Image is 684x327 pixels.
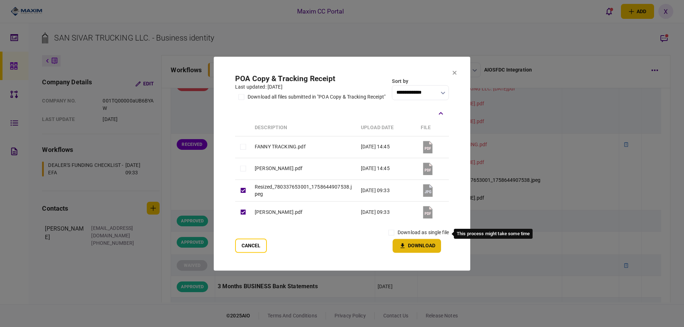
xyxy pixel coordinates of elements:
td: [PERSON_NAME].pdf [251,158,357,179]
td: [DATE] 09:33 [357,201,417,223]
td: Resized_780337653001_1758644907538.jpeg [251,179,357,201]
td: [DATE] 09:33 [357,179,417,201]
td: [PERSON_NAME].pdf [251,201,357,223]
h2: POA Copy & Tracking Receipt [235,74,385,83]
button: Download [393,239,441,253]
td: FANNY TRACKING.pdf [251,136,357,158]
div: last updated: [DATE] [235,83,385,91]
td: [DATE] 14:45 [357,136,417,158]
th: Description [251,120,357,136]
label: download as single file [398,229,449,236]
th: upload date [357,120,417,136]
div: Sort by [392,78,449,85]
div: download all files submitted in "POA Copy & Tracking Receipt" [248,93,385,101]
td: [DATE] 14:45 [357,158,417,179]
button: Cancel [235,238,267,253]
th: file [417,120,449,136]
